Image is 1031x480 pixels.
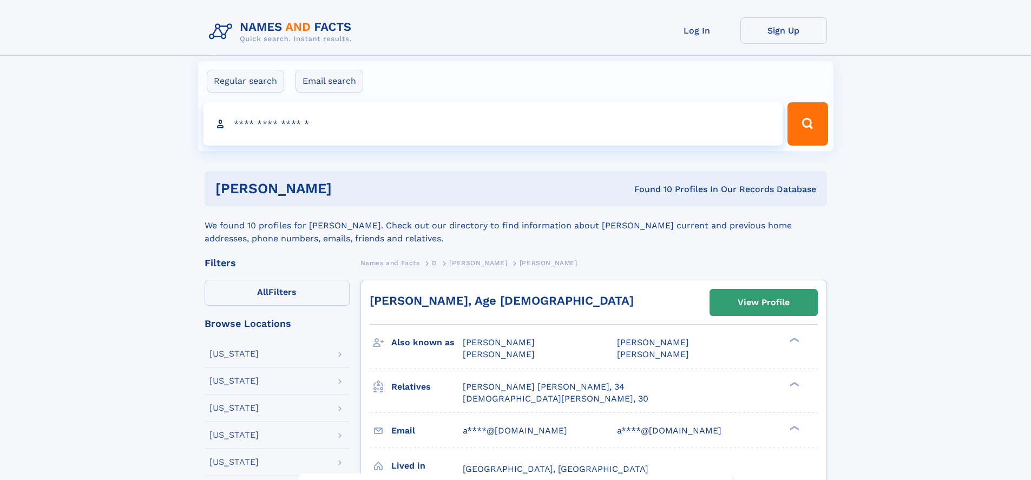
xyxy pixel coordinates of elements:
[207,70,284,93] label: Regular search
[209,404,259,412] div: [US_STATE]
[617,349,689,359] span: [PERSON_NAME]
[710,290,817,315] a: View Profile
[617,337,689,347] span: [PERSON_NAME]
[391,333,463,352] h3: Also known as
[370,294,634,307] a: [PERSON_NAME], Age [DEMOGRAPHIC_DATA]
[391,457,463,475] h3: Lived in
[787,337,800,344] div: ❯
[205,206,827,245] div: We found 10 profiles for [PERSON_NAME]. Check out our directory to find information about [PERSON...
[449,259,507,267] span: [PERSON_NAME]
[203,102,783,146] input: search input
[463,381,625,393] a: [PERSON_NAME] [PERSON_NAME], 34
[209,377,259,385] div: [US_STATE]
[295,70,363,93] label: Email search
[209,431,259,439] div: [US_STATE]
[463,337,535,347] span: [PERSON_NAME]
[209,350,259,358] div: [US_STATE]
[787,380,800,387] div: ❯
[740,17,827,44] a: Sign Up
[432,259,437,267] span: D
[205,17,360,47] img: Logo Names and Facts
[391,378,463,396] h3: Relatives
[432,256,437,269] a: D
[483,183,816,195] div: Found 10 Profiles In Our Records Database
[654,17,740,44] a: Log In
[205,280,350,306] label: Filters
[391,422,463,440] h3: Email
[215,182,483,195] h1: [PERSON_NAME]
[463,393,648,405] a: [DEMOGRAPHIC_DATA][PERSON_NAME], 30
[209,458,259,466] div: [US_STATE]
[738,290,790,315] div: View Profile
[257,287,268,297] span: All
[449,256,507,269] a: [PERSON_NAME]
[520,259,577,267] span: [PERSON_NAME]
[787,424,800,431] div: ❯
[360,256,420,269] a: Names and Facts
[205,258,350,268] div: Filters
[787,102,828,146] button: Search Button
[463,464,648,474] span: [GEOGRAPHIC_DATA], [GEOGRAPHIC_DATA]
[463,349,535,359] span: [PERSON_NAME]
[205,319,350,328] div: Browse Locations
